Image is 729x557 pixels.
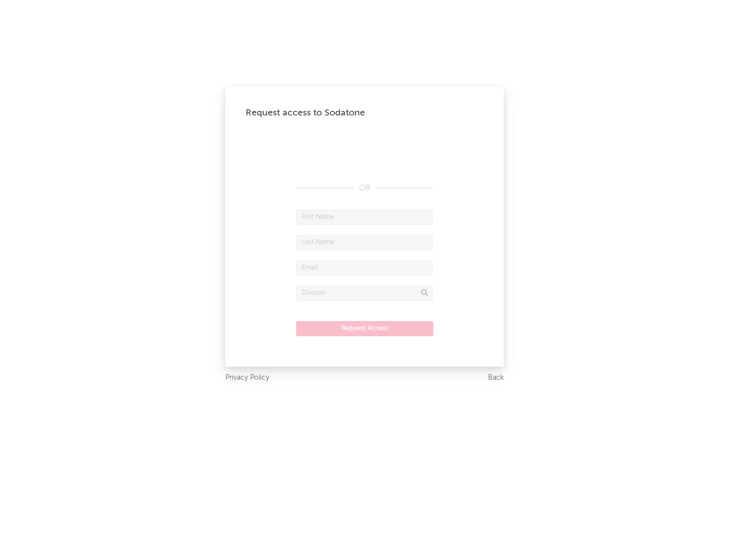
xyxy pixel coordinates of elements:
button: Request Access [296,321,433,336]
div: OR [296,182,433,194]
input: Email [296,260,433,275]
a: Privacy Policy [225,372,269,384]
input: First Name [296,210,433,225]
input: Last Name [296,235,433,250]
a: Back [488,372,504,384]
input: Division [296,286,433,301]
div: Request access to Sodatone [246,107,483,119]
